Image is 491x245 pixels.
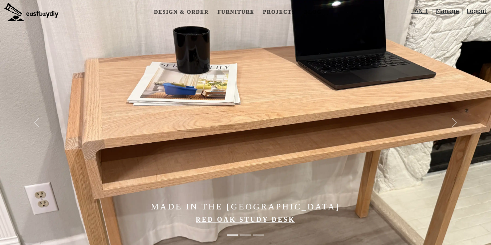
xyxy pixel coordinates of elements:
a: Blog [301,5,324,19]
h4: Made in the [GEOGRAPHIC_DATA] [74,201,417,212]
button: Made in the Bay Area [227,231,238,239]
a: Red Oak Study Desk [196,216,295,223]
a: Manage [436,7,459,19]
span: | [431,7,433,19]
a: Projects [260,5,298,19]
span: | [462,7,464,19]
img: eastbaydiy [4,3,58,21]
a: Logout [467,7,487,19]
button: Minimal Lines, Warm Walnut Grain, and Handwoven Cane Doors [240,231,251,239]
a: Design & Order [151,5,212,19]
a: Furniture [215,5,257,19]
a: TAN T [411,7,428,19]
button: Elevate Your Home with Handcrafted Japanese-Style Furniture [253,231,264,239]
